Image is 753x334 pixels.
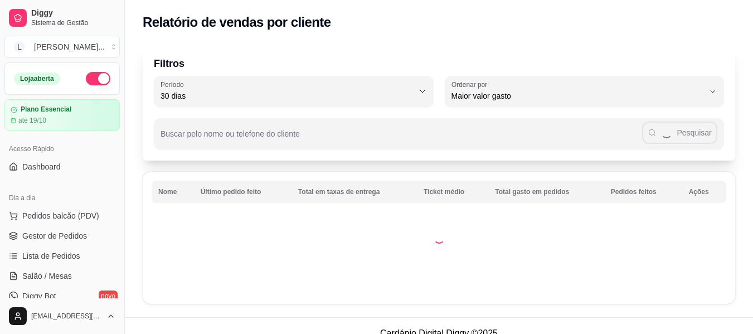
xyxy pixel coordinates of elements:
button: Select a team [4,36,120,58]
label: Período [161,80,187,89]
button: Ordenar porMaior valor gasto [445,76,725,107]
a: Lista de Pedidos [4,247,120,265]
a: Salão / Mesas [4,267,120,285]
article: até 19/10 [18,116,46,125]
p: Filtros [154,56,724,71]
label: Ordenar por [451,80,491,89]
h2: Relatório de vendas por cliente [143,13,331,31]
a: Diggy Botnovo [4,287,120,305]
button: Período30 dias [154,76,434,107]
span: Diggy Bot [22,291,56,302]
div: Loading [434,233,445,244]
div: Dia a dia [4,189,120,207]
a: Plano Essencialaté 19/10 [4,99,120,131]
span: Diggy [31,8,115,18]
span: Salão / Mesas [22,270,72,282]
span: Maior valor gasto [451,90,705,101]
article: Plano Essencial [21,105,71,114]
a: Gestor de Pedidos [4,227,120,245]
button: Alterar Status [86,72,110,85]
span: Dashboard [22,161,61,172]
span: L [14,41,25,52]
span: Sistema de Gestão [31,18,115,27]
button: Pedidos balcão (PDV) [4,207,120,225]
div: [PERSON_NAME] ... [34,41,105,52]
input: Buscar pelo nome ou telefone do cliente [161,133,642,144]
span: Lista de Pedidos [22,250,80,262]
span: Pedidos balcão (PDV) [22,210,99,221]
div: Acesso Rápido [4,140,120,158]
span: Gestor de Pedidos [22,230,87,241]
span: [EMAIL_ADDRESS][DOMAIN_NAME] [31,312,102,321]
a: Dashboard [4,158,120,176]
div: Loja aberta [14,72,60,85]
button: [EMAIL_ADDRESS][DOMAIN_NAME] [4,303,120,330]
span: 30 dias [161,90,414,101]
a: DiggySistema de Gestão [4,4,120,31]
